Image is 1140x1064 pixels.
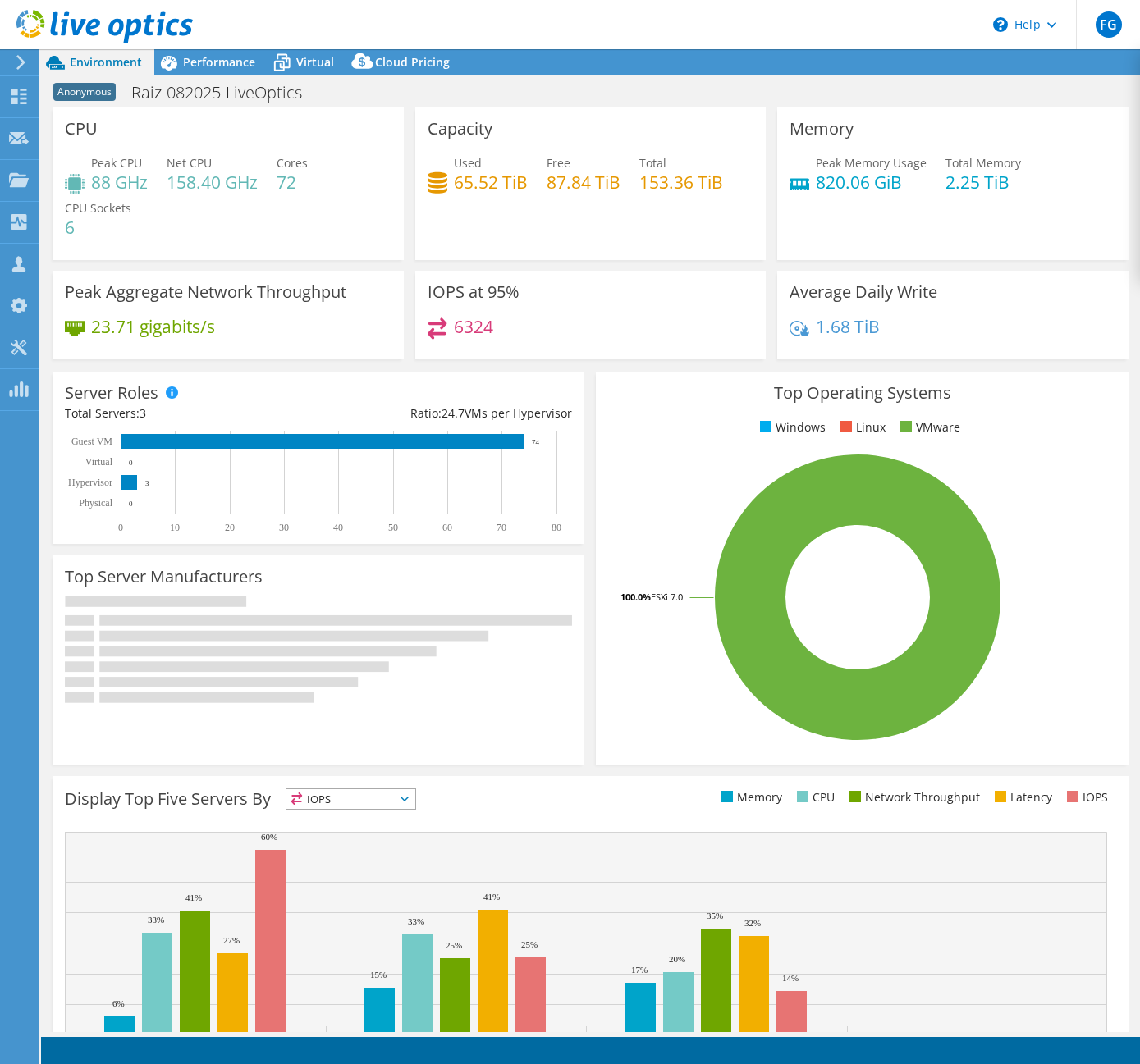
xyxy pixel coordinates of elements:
[1063,788,1108,806] li: IOPS
[333,522,343,533] text: 40
[65,283,346,301] h3: Peak Aggregate Network Throughput
[148,915,164,925] text: 33%
[446,940,462,950] text: 25%
[547,155,570,171] span: Free
[639,173,723,191] h4: 153.36 TiB
[279,522,289,533] text: 30
[631,965,648,975] text: 17%
[790,120,854,138] h3: Memory
[91,155,142,171] span: Peak CPU
[65,200,131,216] span: CPU Sockets
[428,120,492,138] h3: Capacity
[185,893,202,902] text: 41%
[756,418,826,436] li: Windows
[370,970,387,980] text: 15%
[277,155,308,171] span: Cores
[896,418,960,436] li: VMware
[261,832,277,842] text: 60%
[91,173,148,191] h4: 88 GHz
[717,788,782,806] li: Memory
[318,404,572,422] div: Ratio: VMs per Hypervisor
[388,522,398,533] text: 50
[454,173,528,191] h4: 65.52 TiB
[53,83,116,101] span: Anonymous
[816,317,880,336] h4: 1.68 TiB
[167,173,258,191] h4: 158.40 GHz
[296,54,334,70] span: Virtual
[91,317,215,336] h4: 23.71 gigabits/s
[85,456,113,468] text: Virtual
[167,155,212,171] span: Net CPU
[782,973,799,983] text: 14%
[454,155,482,171] span: Used
[79,497,112,509] text: Physical
[286,789,415,809] span: IOPS
[744,918,761,928] text: 32%
[145,479,149,487] text: 3
[651,591,683,603] tspan: ESXi 7.0
[118,522,123,533] text: 0
[454,317,493,336] h4: 6324
[65,218,131,236] h4: 6
[991,788,1052,806] li: Latency
[945,173,1021,191] h4: 2.25 TiB
[170,522,180,533] text: 10
[816,155,927,171] span: Peak Memory Usage
[225,522,235,533] text: 20
[552,522,561,533] text: 80
[521,939,538,949] text: 25%
[547,173,620,191] h4: 87.84 TiB
[497,522,506,533] text: 70
[845,788,980,806] li: Network Throughput
[112,998,125,1008] text: 6%
[707,911,723,920] text: 35%
[140,405,146,421] span: 3
[428,283,520,301] h3: IOPS at 95%
[608,384,1115,402] h3: Top Operating Systems
[442,405,465,421] span: 24.7
[793,788,835,806] li: CPU
[223,935,240,945] text: 27%
[945,155,1021,171] span: Total Memory
[65,568,263,586] h3: Top Server Manufacturers
[836,418,886,436] li: Linux
[620,591,651,603] tspan: 100.0%
[1096,11,1122,38] span: FG
[532,438,540,446] text: 74
[129,500,133,508] text: 0
[442,522,452,533] text: 60
[277,173,308,191] h4: 72
[408,916,424,926] text: 33%
[993,17,1008,32] svg: \n
[816,173,927,191] h4: 820.06 GiB
[124,84,327,102] h1: Raiz-082025-LiveOptics
[790,283,937,301] h3: Average Daily Write
[65,404,318,422] div: Total Servers:
[183,54,255,70] span: Performance
[129,459,133,467] text: 0
[639,155,666,171] span: Total
[65,384,158,402] h3: Server Roles
[375,54,450,70] span: Cloud Pricing
[68,477,112,488] text: Hypervisor
[71,436,112,447] text: Guest VM
[669,954,685,964] text: 20%
[483,892,500,902] text: 41%
[65,120,98,138] h3: CPU
[70,54,142,70] span: Environment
